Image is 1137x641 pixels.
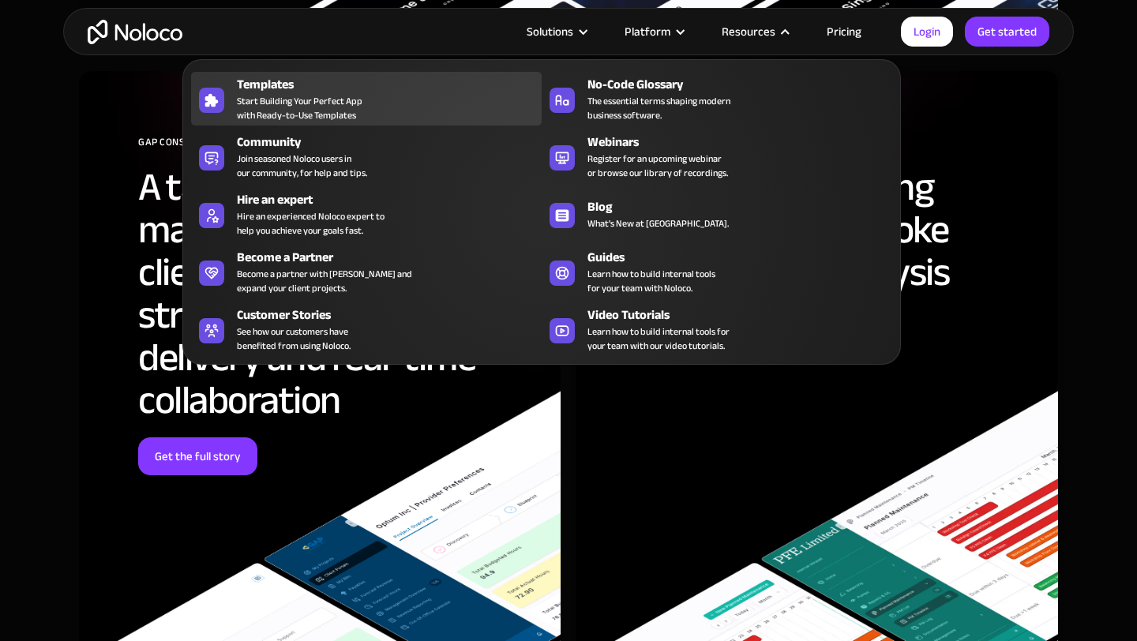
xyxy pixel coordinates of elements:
a: Get the full story [138,437,257,475]
a: Customer StoriesSee how our customers havebenefited from using Noloco. [191,302,542,356]
div: Platform [625,21,670,42]
div: Webinars [587,133,899,152]
span: Learn how to build internal tools for your team with Noloco. [587,267,715,295]
div: Become a Partner [237,248,549,267]
nav: Resources [182,37,901,365]
a: Pricing [807,21,881,42]
div: Video Tutorials [587,306,899,324]
a: Video TutorialsLearn how to build internal tools foryour team with our video tutorials. [542,302,892,356]
a: home [88,20,182,44]
a: CommunityJoin seasoned Noloco users inour community, for help and tips. [191,129,542,183]
div: Resources [702,21,807,42]
h2: A tailored project management system & client portal for streamlined project delivery and real-ti... [138,166,537,422]
a: Hire an expertHire an experienced Noloco expert tohelp you achieve your goals fast. [191,187,542,241]
a: Get started [965,17,1049,47]
span: Start Building Your Perfect App with Ready-to-Use Templates [237,94,362,122]
span: See how our customers have benefited from using Noloco. [237,324,351,353]
span: The essential terms shaping modern business software. [587,94,730,122]
a: No-Code GlossaryThe essential terms shaping modernbusiness software. [542,72,892,126]
span: Learn how to build internal tools for your team with our video tutorials. [587,324,730,353]
div: Templates [237,75,549,94]
div: Resources [722,21,775,42]
div: Community [237,133,549,152]
div: GAP Consulting [138,130,537,166]
div: Become a partner with [PERSON_NAME] and expand your client projects. [237,267,412,295]
a: BlogWhat's New at [GEOGRAPHIC_DATA]. [542,187,892,241]
div: Solutions [527,21,573,42]
a: GuidesLearn how to build internal toolsfor your team with Noloco. [542,245,892,298]
div: Hire an experienced Noloco expert to help you achieve your goals fast. [237,209,385,238]
a: TemplatesStart Building Your Perfect Appwith Ready-to-Use Templates [191,72,542,126]
div: Hire an expert [237,190,549,209]
div: Solutions [507,21,605,42]
div: Blog [587,197,899,216]
span: Register for an upcoming webinar or browse our library of recordings. [587,152,728,180]
a: WebinarsRegister for an upcoming webinaror browse our library of recordings. [542,129,892,183]
div: Customer Stories [237,306,549,324]
a: Login [901,17,953,47]
span: What's New at [GEOGRAPHIC_DATA]. [587,216,729,231]
div: Platform [605,21,702,42]
span: Join seasoned Noloco users in our community, for help and tips. [237,152,367,180]
a: Become a PartnerBecome a partner with [PERSON_NAME] andexpand your client projects. [191,245,542,298]
div: Guides [587,248,899,267]
div: No-Code Glossary [587,75,899,94]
